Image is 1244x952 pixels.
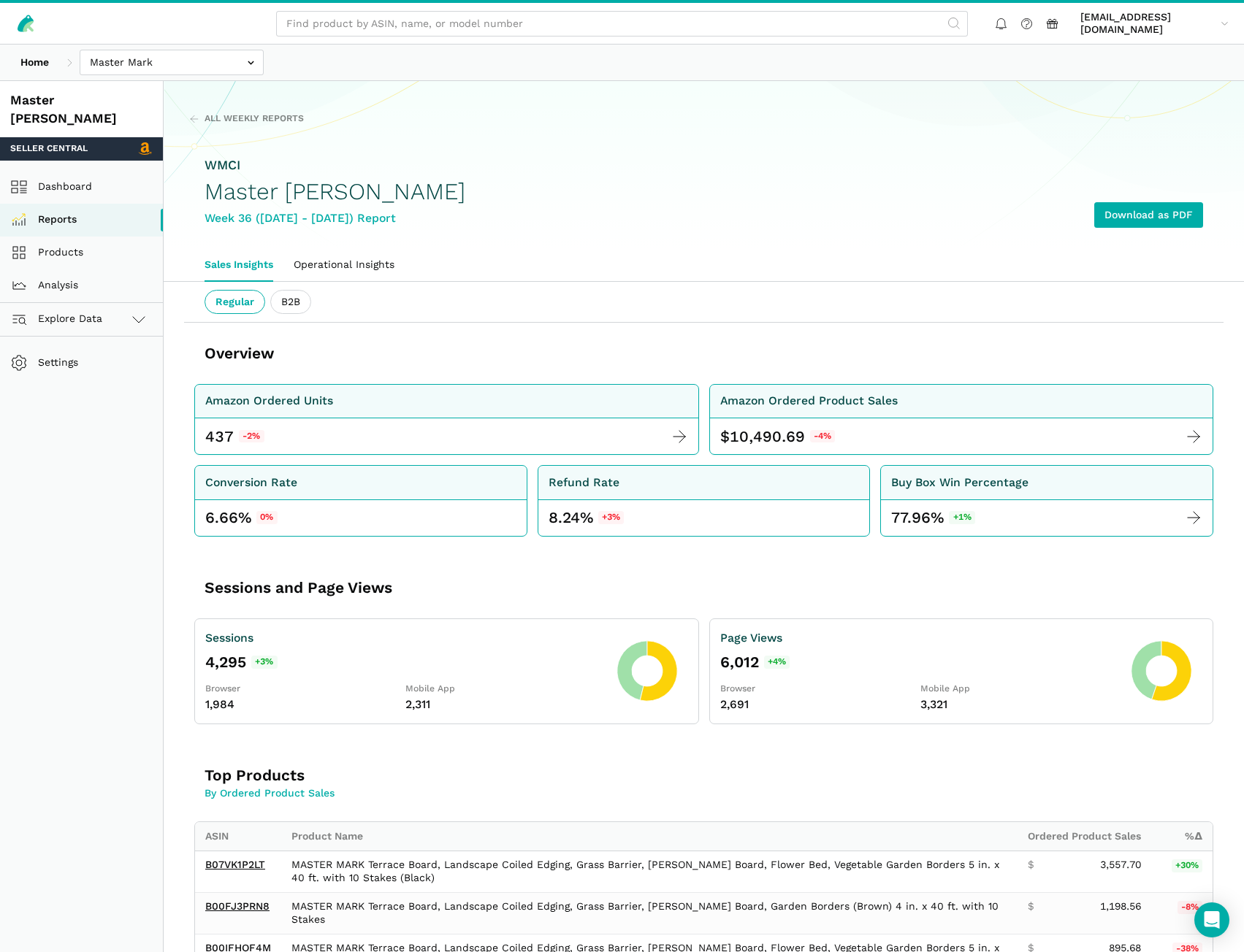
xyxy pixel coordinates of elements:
[405,696,606,714] div: 2,311
[281,851,1018,892] td: MASTER MARK Terrace Board, Landscape Coiled Edging, Grass Barrier, [PERSON_NAME] Board, Flower Be...
[891,474,1029,492] div: Buy Box Win Percentage
[205,179,465,204] h1: Master [PERSON_NAME]
[1028,859,1034,872] span: $
[549,474,619,492] div: Refund Rate
[10,91,153,127] div: Master [PERSON_NAME]
[1194,902,1229,937] div: Open Intercom Messenger
[80,50,264,75] input: Master Mark
[1094,202,1203,228] a: Download as PDF
[205,765,632,786] h3: Top Products
[194,248,283,282] a: Sales Insights
[205,786,632,801] p: By Ordered Product Sales
[720,629,1121,648] div: Page Views
[205,474,297,492] div: Conversion Rate
[10,50,59,75] a: Home
[1178,901,1203,914] span: -8%
[1018,822,1151,851] th: Ordered Product Sales
[1100,859,1141,872] span: 3,557.70
[205,210,465,228] div: Week 36 ([DATE] - [DATE]) Report
[205,290,265,315] ui-tab: Regular
[205,696,405,714] div: 1,984
[276,11,968,37] input: Find product by ASIN, name, or model number
[720,696,920,714] div: 2,691
[205,392,333,410] div: Amazon Ordered Units
[270,290,311,315] ui-tab: B2B
[1028,900,1034,913] span: $
[205,156,465,174] div: WMCI
[730,426,805,447] span: 10,490.69
[194,384,699,456] a: Amazon Ordered Units 437 -2%
[720,652,1121,672] div: 6,012
[10,142,88,156] span: Seller Central
[205,507,278,528] div: 6.66%
[205,426,234,447] div: 437
[239,430,264,443] span: -2%
[205,900,270,912] a: B00FJ3PRN8
[283,248,405,282] a: Operational Insights
[281,892,1018,934] td: MASTER MARK Terrace Board, Landscape Coiled Edging, Grass Barrier, [PERSON_NAME] Board, Garden Bo...
[720,683,920,696] div: Browser
[1075,8,1234,39] a: [EMAIL_ADDRESS][DOMAIN_NAME]
[205,652,606,672] div: 4,295
[205,112,304,126] span: All Weekly Reports
[1100,900,1141,913] span: 1,198.56
[598,511,625,524] span: +3%
[1151,822,1213,851] th: %Δ
[15,310,102,328] span: Explore Data
[549,507,625,528] div: 8.24%
[720,426,730,447] span: $
[251,656,278,669] span: +3%
[709,384,1214,456] a: Amazon Ordered Product Sales $ 10,490.69 -4%
[810,430,836,443] span: -4%
[205,343,274,364] h3: Overview
[880,465,1213,537] a: Buy Box Win Percentage 77.96%+1%
[949,511,975,524] span: +1%
[891,507,975,528] div: 77.96%
[1080,11,1216,37] span: [EMAIL_ADDRESS][DOMAIN_NAME]
[764,656,790,669] span: +4%
[205,683,405,696] div: Browser
[920,696,1121,714] div: 3,321
[205,859,265,870] a: B07VK1P2LT
[720,392,898,410] div: Amazon Ordered Product Sales
[205,629,606,648] div: Sessions
[281,822,1018,851] th: Product Name
[405,683,606,696] div: Mobile App
[1172,859,1203,872] span: +30%
[256,511,278,524] span: 0%
[920,683,1121,696] div: Mobile App
[195,822,281,851] th: ASIN
[189,112,304,126] a: All Weekly Reports
[205,577,632,598] h3: Sessions and Page Views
